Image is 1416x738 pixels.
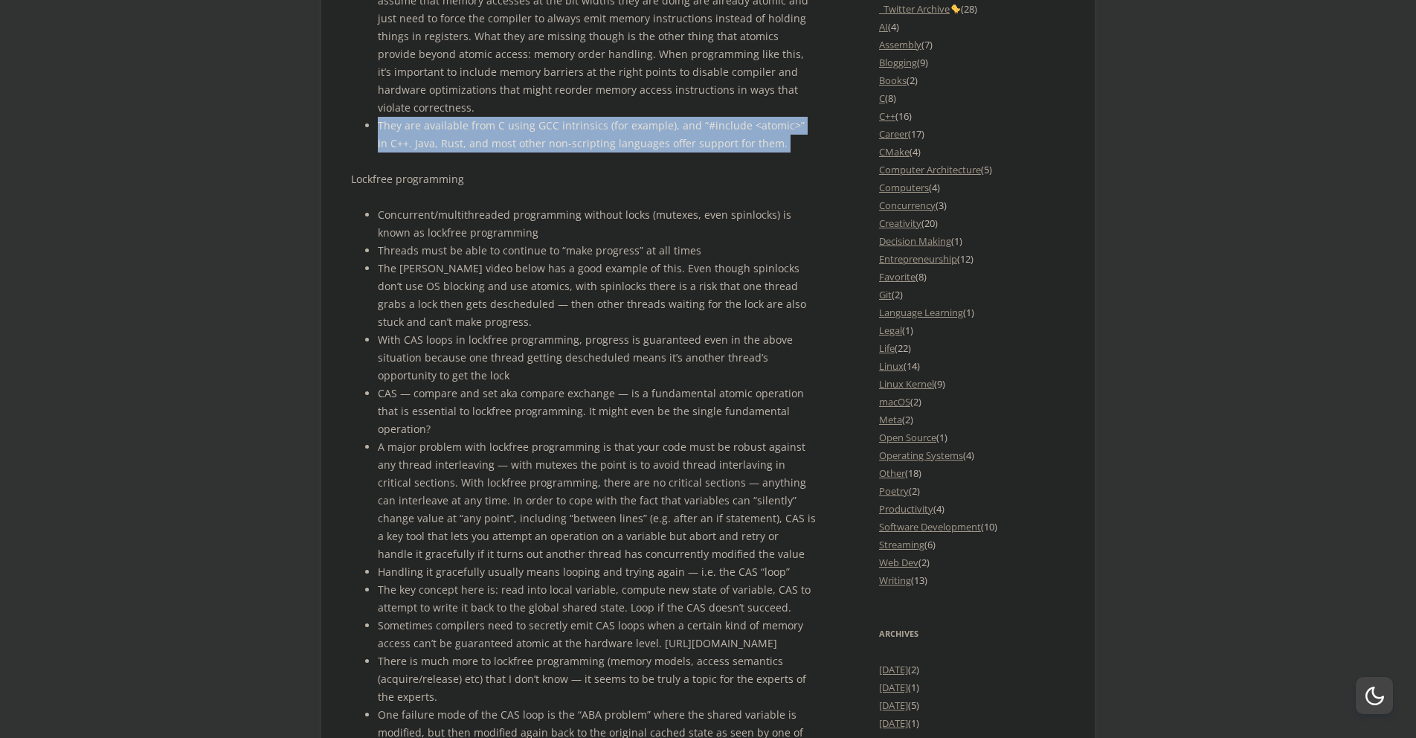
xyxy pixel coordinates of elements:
[879,678,1065,696] li: (1)
[378,652,816,706] li: There is much more to lockfree programming (memory models, access semantics (acquire/release) etc...
[879,107,1065,125] li: (16)
[879,214,1065,232] li: (20)
[879,216,921,230] a: Creativity
[879,54,1065,71] li: (9)
[879,536,1065,553] li: (6)
[879,466,905,480] a: Other
[879,411,1065,429] li: (2)
[378,242,816,260] li: Threads must be able to continue to “make progress” at all times
[879,520,981,533] a: Software Development
[950,4,960,13] img: 🐤
[879,359,904,373] a: Linux
[879,413,902,426] a: Meta
[879,341,895,355] a: Life
[879,288,892,301] a: Git
[879,234,951,248] a: Decision Making
[879,74,907,87] a: Books
[879,181,929,194] a: Computers
[879,699,908,712] a: [DATE]
[879,681,908,694] a: [DATE]
[879,714,1065,732] li: (1)
[879,661,1065,678] li: (2)
[879,38,921,51] a: Assembly
[879,556,918,569] a: Web Dev
[879,553,1065,571] li: (2)
[879,268,1065,286] li: (8)
[879,574,911,587] a: Writing
[879,145,910,158] a: CMake
[879,393,1065,411] li: (2)
[879,286,1065,304] li: (2)
[879,250,1065,268] li: (12)
[879,270,915,283] a: Favorite
[879,518,1065,536] li: (10)
[879,109,895,123] a: C++
[879,375,1065,393] li: (9)
[879,56,917,69] a: Blogging
[879,339,1065,357] li: (22)
[879,92,885,105] a: C
[378,438,816,563] li: A major problem with lockfree programming is that your code must be robust against any thread int...
[879,89,1065,107] li: (8)
[378,563,816,581] li: Handling it gracefully usually means looping and trying again — i.e. the CAS “loop”
[879,571,1065,589] li: (13)
[879,304,1065,321] li: (1)
[879,716,908,730] a: [DATE]
[879,18,1065,36] li: (4)
[879,357,1065,375] li: (14)
[879,429,1065,446] li: (1)
[879,502,933,516] a: Productivity
[879,431,936,444] a: Open Source
[879,143,1065,161] li: (4)
[879,324,902,337] a: Legal
[879,500,1065,518] li: (4)
[879,482,1065,500] li: (2)
[879,161,1065,179] li: (5)
[879,163,981,176] a: Computer Architecture
[879,2,961,16] a: _Twitter Archive
[879,127,908,141] a: Career
[879,199,936,212] a: Concurrency
[879,464,1065,482] li: (18)
[351,170,816,188] p: Lockfree programming
[879,663,908,676] a: [DATE]
[378,260,816,331] li: The [PERSON_NAME] video below has a good example of this. Even though spinlocks don’t use OS bloc...
[879,538,924,551] a: Streaming
[879,484,909,498] a: Poetry
[879,232,1065,250] li: (1)
[879,625,1065,643] h3: Archives
[879,125,1065,143] li: (17)
[378,581,816,617] li: The key concept here is: read into local variable, compute new state of variable, CAS to attempt ...
[879,446,1065,464] li: (4)
[879,20,888,33] a: AI
[879,36,1065,54] li: (7)
[879,71,1065,89] li: (2)
[879,696,1065,714] li: (5)
[378,206,816,242] li: Concurrent/multithreaded programming without locks (mutexes, even spinlocks) is known as lockfree...
[378,331,816,385] li: With CAS loops in lockfree programming, progress is guaranteed even in the above situation becaus...
[879,377,934,391] a: Linux Kernel
[879,196,1065,214] li: (3)
[378,617,816,652] li: Sometimes compilers need to secretly emit CAS loops when a certain kind of memory access can’t be...
[378,117,816,153] li: They are available from C using GCC intrinsics (for example), and “#include <atomic>” in C++. Jav...
[879,252,957,266] a: Entrepreneurship
[879,321,1065,339] li: (1)
[879,395,910,408] a: macOS
[378,385,816,438] li: CAS — compare and set aka compare exchange — is a fundamental atomic operation that is essential ...
[879,179,1065,196] li: (4)
[879,449,963,462] a: Operating Systems
[879,306,963,319] a: Language Learning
